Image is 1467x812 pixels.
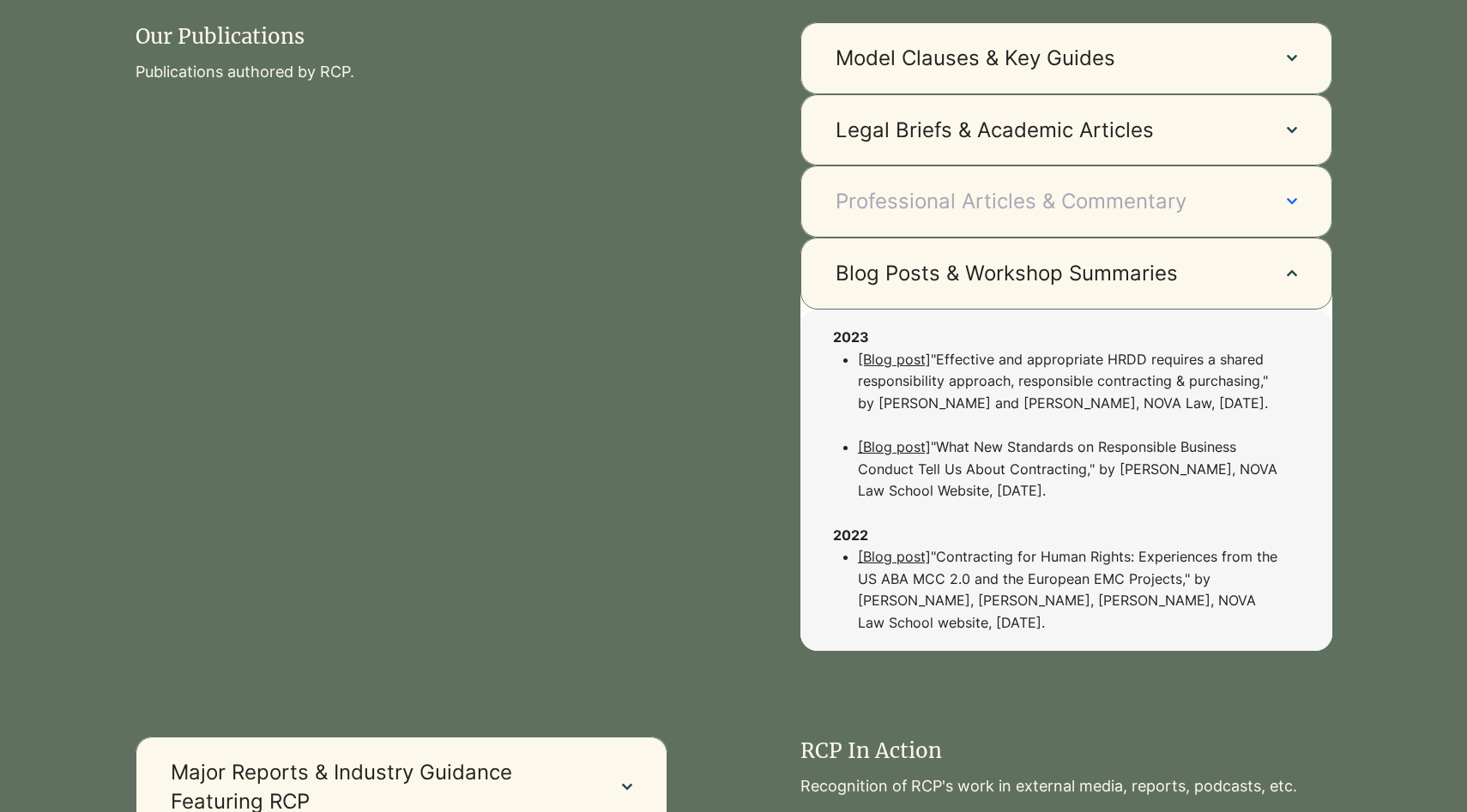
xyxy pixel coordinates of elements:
[836,44,1253,73] span: Model Clauses & Key Guides
[800,165,1332,238] button: Professional Articles & Commentary
[800,238,1332,310] button: Blog Posts & Workshop Summaries
[836,187,1253,216] span: Professional Articles & Commentary
[833,328,869,346] span: 2023
[800,22,1332,94] button: Model Clauses & Key Guides
[836,116,1253,145] span: Legal Briefs & Academic Articles
[800,777,1297,795] span: Recognition of RCP's work in external media, reports, podcasts, etc.
[858,351,1268,412] a: "Effective and appropriate HRDD requires a shared responsibility approach, responsible contractin...
[136,22,595,51] h2: Our Publications
[800,310,1332,651] div: Blog Posts & Workshop Summaries
[858,351,931,368] a: [Blog post]
[833,526,868,544] span: 2022
[858,548,1277,631] a: "Contracting for Human Rights: Experiences from the US ABA MCC 2.0 and the European EMC Projects,...
[800,737,1260,766] h2: RCP In Action
[136,60,667,85] p: Publications authored by RCP.
[836,259,1253,288] span: Blog Posts & Workshop Summaries
[858,548,931,565] a: [Blog post]
[800,94,1332,166] button: Legal Briefs & Academic Articles
[858,438,931,455] a: [Blog post]
[858,438,1277,499] a: "What New Standards on Responsible Business Conduct Tell Us About Contracting," by [PERSON_NAME],...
